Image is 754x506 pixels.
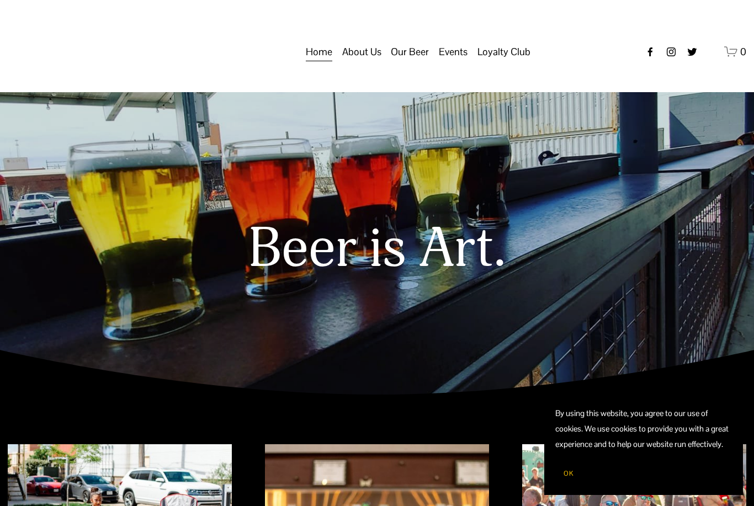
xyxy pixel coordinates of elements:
span: 0 [740,45,746,58]
span: Events [439,42,468,61]
a: folder dropdown [391,41,429,62]
a: folder dropdown [439,41,468,62]
span: Our Beer [391,42,429,61]
span: About Us [342,42,381,61]
span: Loyalty Club [477,42,530,61]
img: Two Docs Brewing Co. [8,18,131,85]
h1: Beer is Art. [8,218,747,280]
p: By using this website, you agree to our use of cookies. We use cookies to provide you with a grea... [555,406,732,452]
section: Cookie banner [544,395,743,495]
button: OK [555,463,582,484]
a: folder dropdown [342,41,381,62]
a: 0 items in cart [724,45,747,58]
a: twitter-unauth [687,46,698,57]
a: folder dropdown [477,41,530,62]
a: instagram-unauth [666,46,677,57]
span: OK [564,469,574,478]
a: Facebook [645,46,656,57]
a: Home [306,41,332,62]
